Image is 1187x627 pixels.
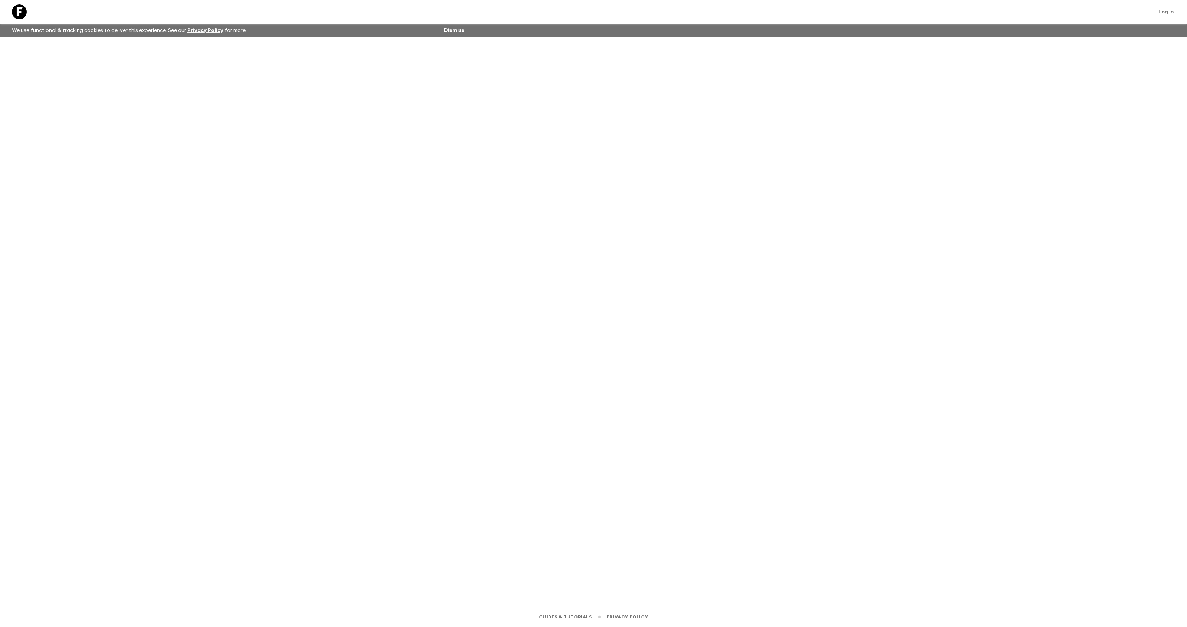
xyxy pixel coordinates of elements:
[539,613,592,621] a: Guides & Tutorials
[1154,7,1178,17] a: Log in
[607,613,648,621] a: Privacy Policy
[9,24,250,37] p: We use functional & tracking cookies to deliver this experience. See our for more.
[442,25,466,36] button: Dismiss
[187,28,223,33] a: Privacy Policy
